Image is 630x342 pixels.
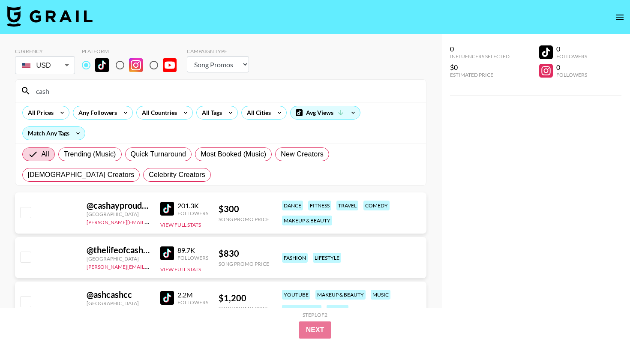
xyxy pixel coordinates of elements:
[611,9,628,26] button: open drawer
[95,58,109,72] img: TikTok
[219,204,269,214] div: $ 300
[303,312,327,318] div: Step 1 of 2
[131,149,186,159] span: Quick Turnaround
[556,72,587,78] div: Followers
[197,106,224,119] div: All Tags
[177,246,208,255] div: 89.7K
[23,106,55,119] div: All Prices
[160,291,174,305] img: TikTok
[87,300,150,306] div: [GEOGRAPHIC_DATA]
[556,63,587,72] div: 0
[282,201,303,210] div: dance
[201,149,266,159] span: Most Booked (Music)
[281,149,324,159] span: New Creators
[87,262,254,270] a: [PERSON_NAME][EMAIL_ADDRESS][PERSON_NAME][DOMAIN_NAME]
[31,84,421,98] input: Search by User Name
[137,106,179,119] div: All Countries
[7,6,93,27] img: Grail Talent
[73,106,119,119] div: Any Followers
[219,248,269,259] div: $ 830
[242,106,273,119] div: All Cities
[82,48,183,54] div: Platform
[282,216,332,225] div: makeup & beauty
[87,289,150,300] div: @ ashcashcc
[15,48,75,54] div: Currency
[64,149,116,159] span: Trending (Music)
[160,246,174,260] img: TikTok
[219,216,269,222] div: Song Promo Price
[87,200,150,211] div: @ cashayproudfoot
[450,53,510,60] div: Influencers Selected
[177,201,208,210] div: 201.3K
[282,305,321,315] div: relationship
[177,299,208,306] div: Followers
[87,255,150,262] div: [GEOGRAPHIC_DATA]
[87,211,150,217] div: [GEOGRAPHIC_DATA]
[187,48,249,54] div: Campaign Type
[587,299,620,332] iframe: Drift Widget Chat Controller
[129,58,143,72] img: Instagram
[450,72,510,78] div: Estimated Price
[219,305,269,312] div: Song Promo Price
[160,202,174,216] img: TikTok
[363,201,390,210] div: comedy
[450,45,510,53] div: 0
[556,53,587,60] div: Followers
[556,45,587,53] div: 0
[371,290,390,300] div: music
[282,290,310,300] div: youtube
[282,253,308,263] div: fashion
[160,222,201,228] button: View Full Stats
[299,321,331,339] button: Next
[177,210,208,216] div: Followers
[327,305,348,315] div: travel
[219,261,269,267] div: Song Promo Price
[87,217,213,225] a: [PERSON_NAME][EMAIL_ADDRESS][DOMAIN_NAME]
[177,255,208,261] div: Followers
[315,290,366,300] div: makeup & beauty
[336,201,358,210] div: travel
[23,127,85,140] div: Match Any Tags
[308,201,331,210] div: fitness
[313,253,341,263] div: lifestyle
[219,293,269,303] div: $ 1,200
[17,58,73,73] div: USD
[28,170,135,180] span: [DEMOGRAPHIC_DATA] Creators
[42,149,49,159] span: All
[160,266,201,273] button: View Full Stats
[450,63,510,72] div: $0
[149,170,205,180] span: Celebrity Creators
[87,245,150,255] div: @ thelifeofcashk_
[291,106,360,119] div: Avg Views
[163,58,177,72] img: YouTube
[177,291,208,299] div: 2.2M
